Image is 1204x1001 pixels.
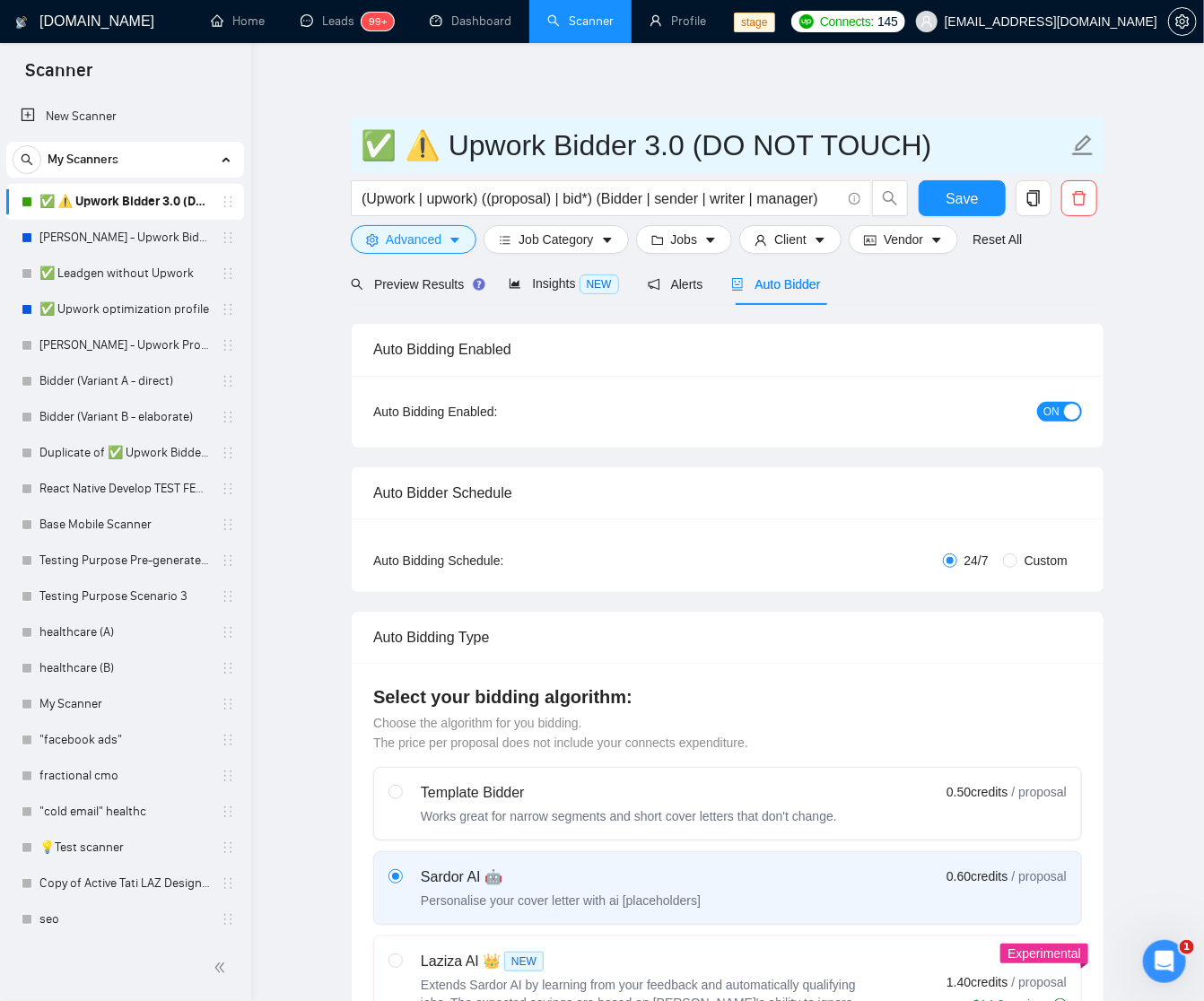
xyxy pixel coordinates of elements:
span: 0.50 credits [947,782,1008,802]
span: info-circle [849,193,860,205]
button: setting [1168,7,1197,36]
div: Auto Bidding Type [373,612,1082,663]
span: 1 [1180,940,1194,954]
span: holder [221,410,235,424]
span: NEW [504,952,544,971]
a: Testing Purpose Scenario 3 [39,579,210,614]
a: setting [1168,14,1197,29]
a: "cold email" healthc [39,794,210,830]
div: Auto Bidding Enabled [373,324,1082,375]
span: holder [221,805,235,819]
span: setting [366,233,379,247]
span: 👑 [483,951,501,972]
div: Tooltip anchor [471,276,487,292]
div: Auto Bidding Enabled: [373,402,609,422]
a: Base Mobile Scanner [39,507,210,543]
a: "facebook ads" [39,722,210,758]
span: Scanner [11,57,107,95]
a: Duplicate of ✅ Upwork Bidder 3.0 [39,435,210,471]
span: / proposal [1012,783,1067,801]
a: ✅ Leadgen without Upwork [39,256,210,292]
li: New Scanner [6,99,244,135]
a: ✅ ⚠️ Upwork Bidder 3.0 (DO NOT TOUCH) [39,184,210,220]
a: searchScanner [547,13,614,29]
button: search [13,145,41,174]
a: React Native Develop TEST FEB 123 [39,471,210,507]
button: userClientcaret-down [739,225,842,254]
span: holder [221,912,235,927]
span: 0.60 credits [947,866,1008,886]
span: holder [221,589,235,604]
span: caret-down [704,233,717,247]
a: seo [39,901,210,937]
span: idcard [864,233,877,247]
a: healthcare (A) [39,614,210,650]
span: notification [648,278,660,291]
a: 💡Test scanner [39,830,210,866]
span: folder [651,233,664,247]
img: logo [15,8,28,37]
a: Reset All [973,230,1022,249]
button: settingAdvancedcaret-down [351,225,476,254]
div: Sardor AI 🤖 [421,866,701,888]
button: barsJob Categorycaret-down [484,225,628,254]
span: holder [221,266,235,281]
span: Choose the algorithm for you bidding. The price per proposal does not include your connects expen... [373,716,748,750]
span: Vendor [884,230,923,249]
a: Bidder (Variant B - elaborate) [39,399,210,435]
span: holder [221,697,235,711]
iframe: Intercom live chat [1143,940,1186,983]
button: Save [919,180,1006,216]
a: dashboardDashboard [430,13,511,29]
span: Jobs [671,230,698,249]
span: edit [1071,134,1095,157]
span: search [873,190,907,206]
span: copy [1016,190,1051,206]
button: search [872,180,908,216]
div: Laziza AI [421,951,869,972]
sup: 99+ [362,13,394,30]
span: holder [221,876,235,891]
span: Save [946,187,978,210]
span: holder [221,553,235,568]
span: Insights [509,276,618,291]
a: healthcare (B) [39,650,210,686]
span: caret-down [449,233,461,247]
h4: Select your bidding algorithm: [373,684,1082,709]
span: ON [1043,402,1060,422]
input: Search Freelance Jobs... [362,187,841,210]
input: Scanner name... [361,123,1068,168]
button: folderJobscaret-down [636,225,733,254]
span: 1.40 credits [947,972,1008,992]
span: bars [499,233,511,247]
span: Connects: [820,12,874,31]
a: [PERSON_NAME] - Upwork Proposal [39,327,210,363]
span: double-left [214,959,231,977]
div: Template Bidder [421,782,837,804]
span: holder [221,302,235,317]
span: caret-down [601,233,614,247]
span: Experimental [1008,946,1081,961]
span: caret-down [814,233,826,247]
a: fractional cmo [39,758,210,794]
span: My Scanners [48,142,118,178]
span: user [755,233,767,247]
a: userProfile [650,13,706,29]
span: holder [221,482,235,496]
span: search [13,153,40,166]
span: search [351,278,363,291]
a: homeHome [211,13,265,29]
a: Copy of Active Tati LAZ Design Scanner [39,866,210,901]
span: holder [221,374,235,388]
a: ✅ Upwork optimization profile [39,292,210,327]
a: [PERSON_NAME] - Upwork Bidder [39,220,210,256]
span: stage [734,13,774,32]
span: caret-down [930,233,943,247]
span: Auto Bidder [731,277,820,292]
span: holder [221,518,235,532]
div: Auto Bidder Schedule [373,467,1082,518]
span: / proposal [1012,973,1067,991]
span: holder [221,231,235,245]
span: Job Category [519,230,593,249]
span: holder [221,840,235,855]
